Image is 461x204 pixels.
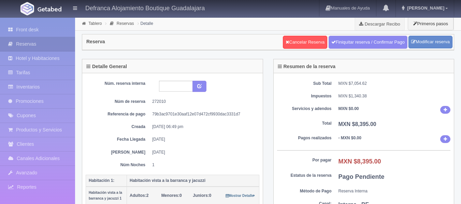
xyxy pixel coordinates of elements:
[329,36,407,49] a: Finiquitar reserva / Confirmar Pago
[117,21,134,26] a: Reservas
[91,162,145,168] dt: Núm Noches
[277,121,332,126] dt: Total
[38,6,61,12] img: Getabed
[86,64,127,69] h4: Detalle General
[338,173,385,180] b: Pago Pendiente
[136,20,155,27] li: Detalle
[20,2,34,15] img: Getabed
[91,81,145,87] dt: Núm. reserva interna
[277,157,332,163] dt: Por pagar
[277,135,332,141] dt: Pagos realizados
[338,121,376,127] b: MXN $8,395.00
[277,106,332,112] dt: Servicios y adendos
[226,194,255,198] small: Mostrar Detalle
[88,21,102,26] a: Tablero
[338,106,359,111] b: MXN $0.00
[161,193,179,198] strong: Menores:
[130,193,148,198] span: 2
[338,188,451,194] dd: Reserva Interna
[408,36,452,48] a: Modificar reserva
[86,39,105,44] h4: Reserva
[338,93,451,99] dd: MXN $1,340.38
[85,3,205,12] h4: Defranca Alojamiento Boutique Guadalajara
[91,150,145,155] dt: [PERSON_NAME]
[91,99,145,105] dt: Núm de reserva
[283,36,327,49] a: Cancelar Reserva
[405,5,444,11] span: [PERSON_NAME]
[91,137,145,142] dt: Fecha Llegada
[91,111,145,117] dt: Referencia de pago
[152,111,254,117] dd: 79b3ac9701e30aaf12e07d472cf9930dac3331d7
[193,193,211,198] span: 0
[91,124,145,130] dt: Creada
[408,17,453,30] button: Primeros pasos
[226,193,255,198] a: Mostrar Detalle
[277,173,332,178] dt: Estatus de la reserva
[193,193,209,198] strong: Juniors:
[130,193,146,198] strong: Adultos:
[89,191,122,200] small: Habitación vista a la barranca y jacuzzi 1
[355,17,404,31] a: Descargar Recibo
[338,136,361,140] b: - MXN $0.00
[152,137,254,142] dd: [DATE]
[152,99,254,105] dd: 272010
[152,150,254,155] dd: [DATE]
[338,158,381,165] b: MXN $8,395.00
[127,175,259,187] th: Habitación vista a la barranca y jacuzzi
[277,93,332,99] dt: Impuestos
[278,64,336,69] h4: Resumen de la reserva
[152,162,254,168] dd: 1
[277,81,332,87] dt: Sub Total
[338,81,451,87] dd: MXN $7,054.62
[152,124,254,130] dd: [DATE] 06:49 pm
[89,178,114,183] b: Habitación 1:
[277,188,332,194] dt: Método de Pago
[161,193,182,198] span: 0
